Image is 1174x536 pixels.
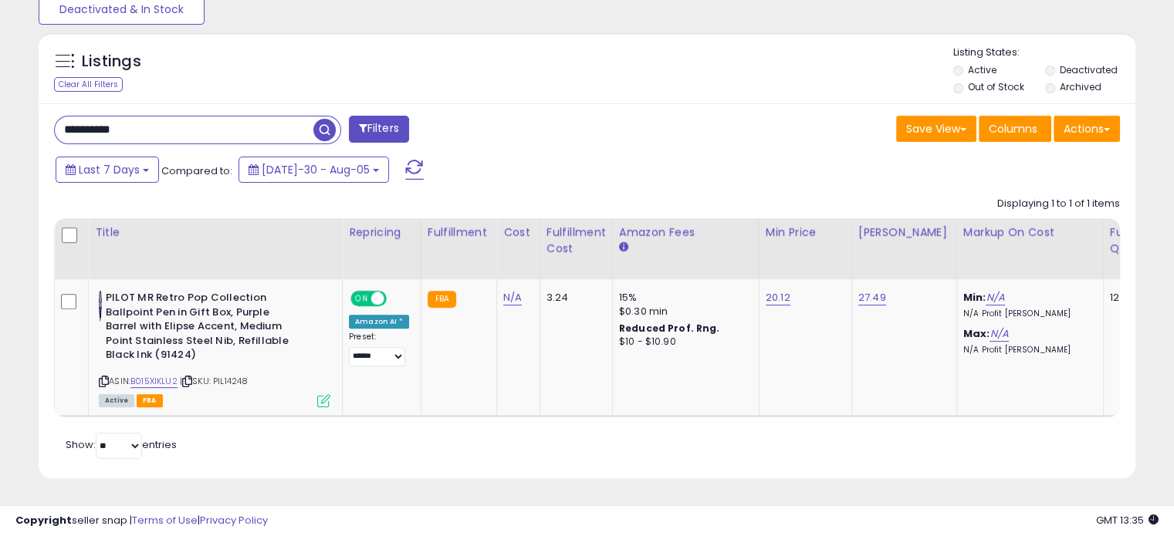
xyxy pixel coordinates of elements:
span: 2025-08-13 13:35 GMT [1096,513,1159,528]
a: N/A [503,290,522,305]
small: FBA [428,291,456,308]
div: $10 - $10.90 [619,335,747,349]
span: All listings currently available for purchase on Amazon [99,394,134,407]
div: ASIN: [99,291,330,405]
label: Out of Stock [968,80,1024,93]
div: Title [95,224,336,241]
b: Max: [963,326,990,341]
div: Repricing [349,224,414,241]
span: Last 7 Days [79,162,140,177]
span: Show: entries [66,437,177,452]
p: N/A Profit [PERSON_NAME] [963,345,1091,356]
button: Columns [979,116,1051,142]
b: Reduced Prof. Rng. [619,322,720,335]
label: Archived [1059,80,1101,93]
div: Fulfillment [428,224,490,241]
div: Preset: [349,332,409,366]
a: N/A [990,326,1008,342]
th: The percentage added to the cost of goods (COGS) that forms the calculator for Min & Max prices. [956,218,1103,279]
a: N/A [986,290,1004,305]
span: [DATE]-30 - Aug-05 [262,162,370,177]
a: 20.12 [766,290,790,305]
p: Listing States: [953,46,1135,60]
div: 15% [619,291,747,305]
div: 3.24 [546,291,601,305]
b: Min: [963,290,986,305]
div: 12 [1110,291,1158,305]
div: Amazon AI * [349,315,409,329]
button: [DATE]-30 - Aug-05 [239,157,389,183]
div: seller snap | | [15,514,268,528]
span: OFF [384,292,409,305]
button: Filters [349,116,409,143]
div: Min Price [766,224,845,241]
button: Actions [1054,116,1120,142]
button: Save View [896,116,976,142]
div: Fulfillable Quantity [1110,224,1163,257]
a: 27.49 [858,290,886,305]
span: ON [352,292,371,305]
label: Active [968,63,996,76]
small: Amazon Fees. [619,241,628,255]
div: Markup on Cost [963,224,1097,241]
a: B015XIKLU2 [130,375,178,388]
div: Clear All Filters [54,77,123,92]
b: PILOT MR Retro Pop Collection Ballpoint Pen in Gift Box, Purple Barrel with Elipse Accent, Medium... [106,291,293,366]
button: Last 7 Days [56,157,159,183]
span: FBA [137,394,163,407]
strong: Copyright [15,513,72,528]
div: Amazon Fees [619,224,753,241]
h5: Listings [82,51,141,72]
label: Deactivated [1059,63,1117,76]
div: Cost [503,224,533,241]
span: Columns [989,121,1037,137]
p: N/A Profit [PERSON_NAME] [963,308,1091,319]
div: [PERSON_NAME] [858,224,950,241]
a: Privacy Policy [200,513,268,528]
div: Fulfillment Cost [546,224,606,257]
div: $0.30 min [619,305,747,319]
span: | SKU: PIL14248 [180,375,249,387]
span: Compared to: [161,163,232,178]
a: Terms of Use [132,513,198,528]
div: Displaying 1 to 1 of 1 items [997,197,1120,211]
img: 21JendYqZ3L._SL40_.jpg [99,291,102,322]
